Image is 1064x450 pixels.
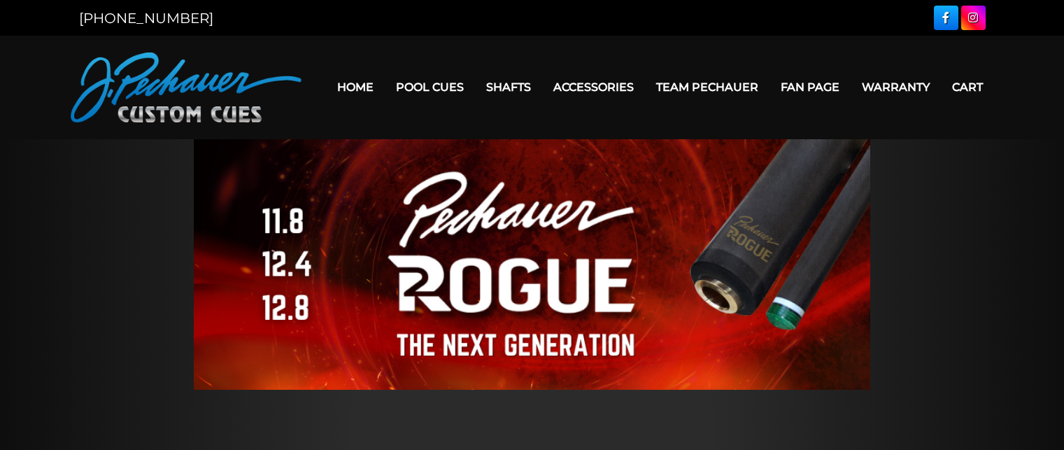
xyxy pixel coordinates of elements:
[79,10,213,27] a: [PHONE_NUMBER]
[475,69,542,105] a: Shafts
[71,52,302,122] img: Pechauer Custom Cues
[941,69,994,105] a: Cart
[326,69,385,105] a: Home
[769,69,851,105] a: Fan Page
[851,69,941,105] a: Warranty
[645,69,769,105] a: Team Pechauer
[542,69,645,105] a: Accessories
[385,69,475,105] a: Pool Cues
